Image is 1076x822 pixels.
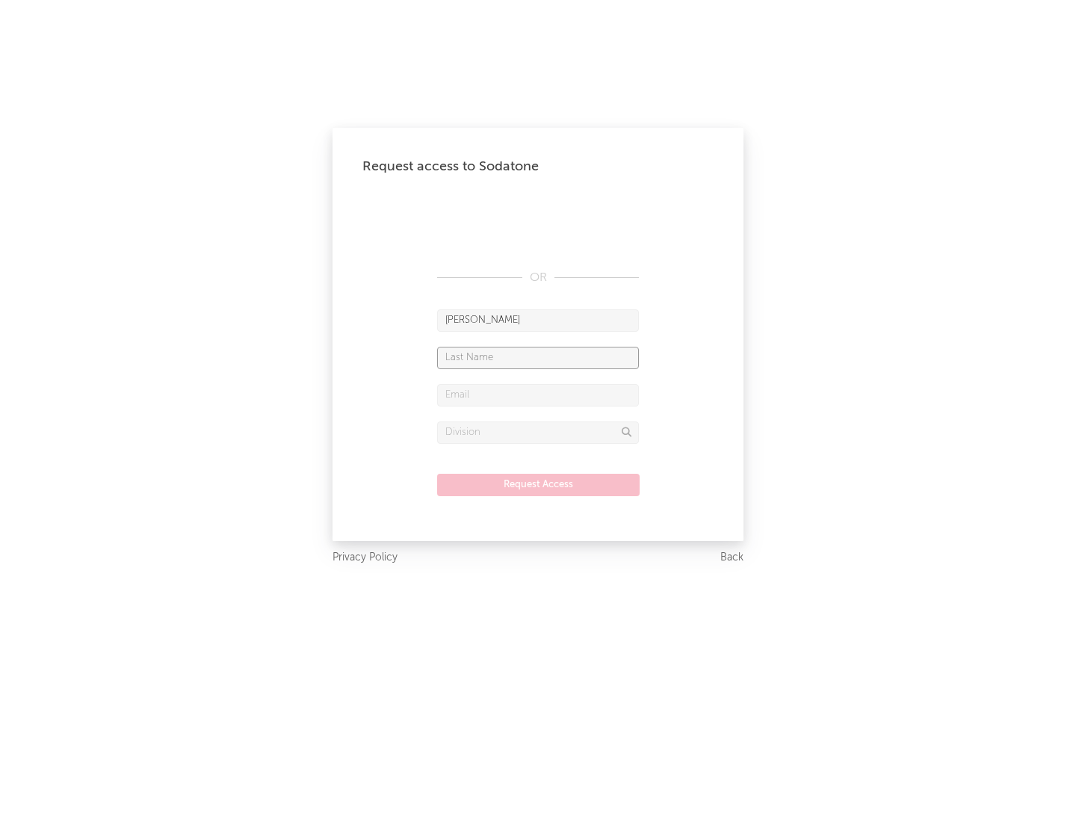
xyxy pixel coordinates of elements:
input: First Name [437,309,639,332]
input: Division [437,421,639,444]
a: Back [720,548,743,567]
div: OR [437,269,639,287]
a: Privacy Policy [333,548,398,567]
div: Request access to Sodatone [362,158,714,176]
input: Email [437,384,639,407]
input: Last Name [437,347,639,369]
button: Request Access [437,474,640,496]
